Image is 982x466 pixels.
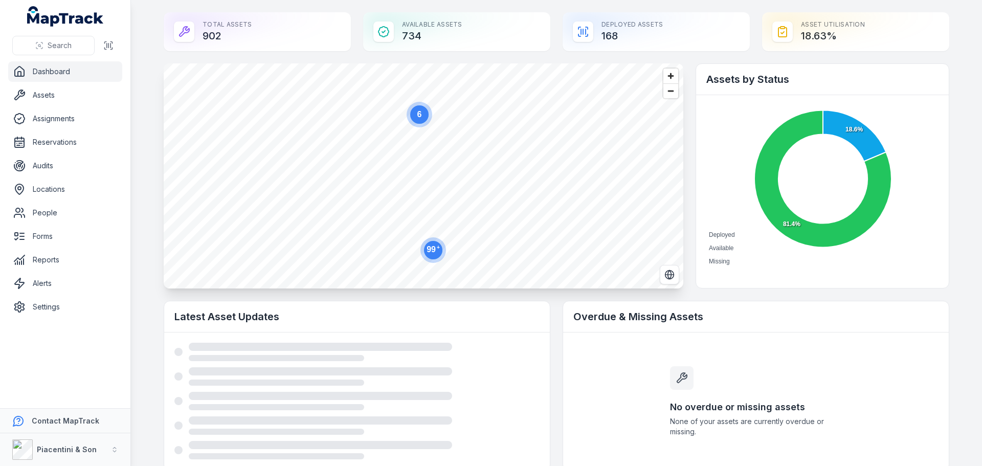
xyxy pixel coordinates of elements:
a: Assignments [8,108,122,129]
a: Alerts [8,273,122,294]
strong: Contact MapTrack [32,416,99,425]
button: Switch to Satellite View [660,265,679,284]
h2: Overdue & Missing Assets [573,309,939,324]
button: Zoom out [663,83,678,98]
h3: No overdue or missing assets [670,400,842,414]
a: Locations [8,179,122,199]
span: None of your assets are currently overdue or missing. [670,416,842,437]
a: Reservations [8,132,122,152]
a: Dashboard [8,61,122,82]
canvas: Map [164,63,683,289]
tspan: + [437,245,440,250]
button: Zoom in [663,69,678,83]
a: Forms [8,226,122,247]
button: Search [12,36,95,55]
h2: Latest Asset Updates [174,309,540,324]
text: 99 [427,245,440,254]
a: MapTrack [27,6,104,27]
strong: Piacentini & Son [37,445,97,454]
span: Search [48,40,72,51]
a: People [8,203,122,223]
a: Assets [8,85,122,105]
span: Deployed [709,231,735,238]
text: 6 [417,110,422,119]
a: Audits [8,156,122,176]
h2: Assets by Status [706,72,939,86]
a: Reports [8,250,122,270]
a: Settings [8,297,122,317]
span: Available [709,245,733,252]
span: Missing [709,258,730,265]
